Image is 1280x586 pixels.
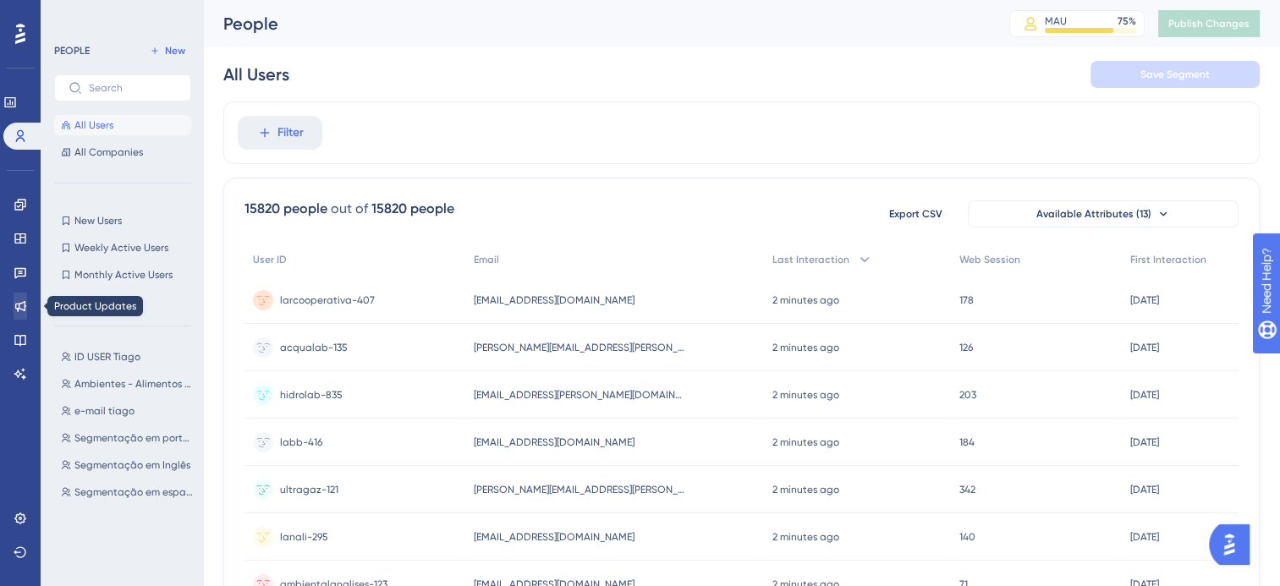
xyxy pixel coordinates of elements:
[280,293,375,307] span: larcooperativa-407
[244,199,327,219] div: 15820 people
[74,145,143,159] span: All Companies
[1118,14,1136,28] div: 75 %
[959,530,975,544] span: 140
[54,428,201,448] button: Segmentação em português
[959,388,976,402] span: 203
[54,44,90,58] div: PEOPLE
[74,241,168,255] span: Weekly Active Users
[1168,17,1250,30] span: Publish Changes
[54,401,201,421] button: e-mail tiago
[968,200,1239,227] button: Available Attributes (13)
[959,293,974,307] span: 178
[772,342,839,353] time: 2 minutes ago
[474,483,685,496] span: [PERSON_NAME][EMAIL_ADDRESS][PERSON_NAME][DOMAIN_NAME]
[772,253,849,266] span: Last Interaction
[74,404,135,418] span: e-mail tiago
[873,200,958,227] button: Export CSV
[371,199,454,219] div: 15820 people
[54,265,191,285] button: Monthly Active Users
[54,142,191,162] button: All Companies
[772,436,839,448] time: 2 minutes ago
[74,485,195,499] span: Segmentação em espanhol
[280,388,343,402] span: hidrolab-835
[772,294,839,306] time: 2 minutes ago
[277,123,304,143] span: Filter
[1130,342,1159,353] time: [DATE]
[474,253,499,266] span: Email
[280,530,328,544] span: lanali-295
[772,389,839,401] time: 2 minutes ago
[89,82,177,94] input: Search
[1130,253,1206,266] span: First Interaction
[238,116,322,150] button: Filter
[280,435,322,449] span: labb-416
[889,207,942,221] span: Export CSV
[54,238,191,258] button: Weekly Active Users
[74,350,140,364] span: ID USER Tiago
[474,341,685,354] span: [PERSON_NAME][EMAIL_ADDRESS][PERSON_NAME][DOMAIN_NAME]
[223,12,967,36] div: People
[74,268,173,282] span: Monthly Active Users
[253,253,287,266] span: User ID
[54,211,191,231] button: New Users
[74,458,190,472] span: Segmentação em Inglês
[1158,10,1260,37] button: Publish Changes
[1130,531,1159,543] time: [DATE]
[165,44,185,58] span: New
[772,484,839,496] time: 2 minutes ago
[54,455,201,475] button: Segmentação em Inglês
[280,341,348,354] span: acqualab-135
[474,388,685,402] span: [EMAIL_ADDRESS][PERSON_NAME][DOMAIN_NAME]
[959,483,975,496] span: 342
[74,377,195,391] span: Ambientes - Alimentos e Bebidas
[331,199,368,219] div: out of
[280,483,338,496] span: ultragaz-121
[1209,519,1260,570] iframe: UserGuiding AI Assistant Launcher
[40,4,106,25] span: Need Help?
[959,341,973,354] span: 126
[474,293,635,307] span: [EMAIL_ADDRESS][DOMAIN_NAME]
[74,214,122,227] span: New Users
[1130,484,1159,496] time: [DATE]
[1130,389,1159,401] time: [DATE]
[54,374,201,394] button: Ambientes - Alimentos e Bebidas
[223,63,289,86] div: All Users
[474,530,635,544] span: [EMAIL_ADDRESS][DOMAIN_NAME]
[959,435,975,449] span: 184
[54,292,191,312] button: Inactive Users
[74,118,113,132] span: All Users
[54,482,201,502] button: Segmentação em espanhol
[54,347,201,367] button: ID USER Tiago
[144,41,191,61] button: New
[1045,14,1067,28] div: MAU
[54,115,191,135] button: All Users
[959,253,1020,266] span: Web Session
[1130,436,1159,448] time: [DATE]
[74,431,195,445] span: Segmentação em português
[772,531,839,543] time: 2 minutes ago
[1090,61,1260,88] button: Save Segment
[1140,68,1210,81] span: Save Segment
[74,295,140,309] span: Inactive Users
[1130,294,1159,306] time: [DATE]
[474,435,635,449] span: [EMAIL_ADDRESS][DOMAIN_NAME]
[1036,207,1151,221] span: Available Attributes (13)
